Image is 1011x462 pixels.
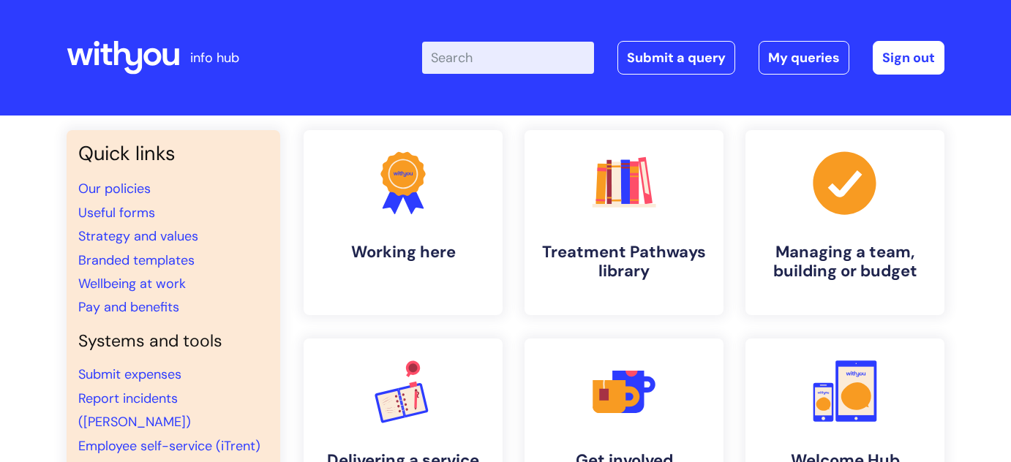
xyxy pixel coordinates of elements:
a: Managing a team, building or budget [745,130,944,315]
h4: Working here [315,243,491,262]
a: Strategy and values [78,227,198,245]
a: Submit expenses [78,366,181,383]
p: info hub [190,46,239,69]
a: Report incidents ([PERSON_NAME]) [78,390,191,431]
a: Useful forms [78,204,155,221]
h3: Quick links [78,142,268,165]
a: Sign out [873,41,944,75]
a: Treatment Pathways library [525,130,724,315]
a: Working here [304,130,503,315]
a: Branded templates [78,251,195,269]
a: Employee self-service (iTrent) [78,437,260,455]
a: Wellbeing at work [78,275,186,292]
h4: Treatment Pathways library [536,243,712,281]
div: | - [422,41,944,75]
a: Submit a query [617,41,735,75]
input: Search [422,42,594,74]
a: My queries [759,41,849,75]
h4: Systems and tools [78,331,268,352]
a: Our policies [78,180,151,197]
a: Pay and benefits [78,298,179,316]
h4: Managing a team, building or budget [757,243,933,281]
